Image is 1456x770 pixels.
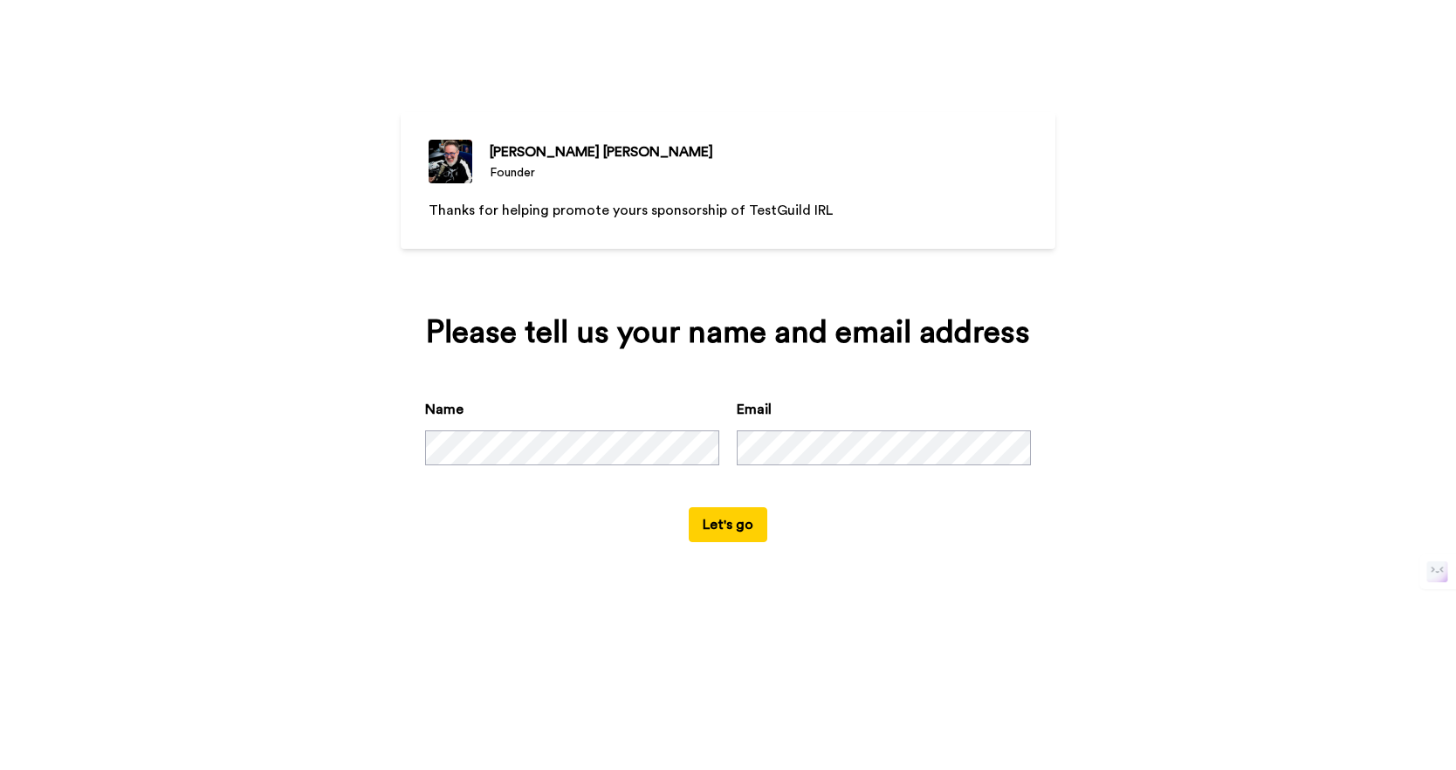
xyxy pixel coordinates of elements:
span: Thanks for helping promote yours sponsorship of TestGuild IRL [429,203,833,217]
img: Founder [429,140,472,183]
button: Let's go [689,507,767,542]
div: Founder [490,164,713,182]
label: Email [737,399,772,420]
div: Please tell us your name and email address [425,315,1031,350]
label: Name [425,399,464,420]
div: [PERSON_NAME] [PERSON_NAME] [490,141,713,162]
